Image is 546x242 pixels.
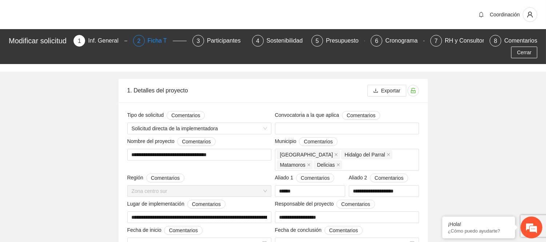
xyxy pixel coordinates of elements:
[316,38,319,44] span: 5
[132,123,267,134] span: Solicitud directa de la implementadora
[296,174,334,182] button: Aliado 1
[475,9,487,20] button: bell
[169,226,198,234] span: Comentarios
[275,226,363,235] span: Fecha de conclusión
[349,174,408,182] span: Aliado 2
[167,111,205,120] button: Tipo de solicitud
[88,35,124,47] div: Inf. General
[314,160,342,169] span: Delicias
[344,151,385,159] span: Hidalgo del Parral
[133,35,187,47] div: 2Ficha T
[148,35,173,47] div: Ficha T
[256,38,259,44] span: 4
[341,150,392,159] span: Hidalgo del Parral
[408,88,419,94] span: unlock
[299,137,337,146] button: Municipio
[280,161,306,169] span: Matamoros
[342,111,380,120] button: Convocatoria a la que aplica
[267,35,309,47] div: Sostenibilidad
[511,47,537,58] button: Cerrar
[375,38,378,44] span: 6
[146,174,184,182] button: Región
[127,174,185,182] span: Región
[301,174,330,182] span: Comentarios
[373,88,378,94] span: download
[385,35,423,47] div: Cronograma
[280,151,333,159] span: [GEOGRAPHIC_DATA]
[523,11,537,18] span: user
[151,174,180,182] span: Comentarios
[324,226,363,235] button: Fecha de conclusión
[127,226,203,235] span: Fecha de inicio
[192,35,246,47] div: 3Participantes
[177,137,215,146] button: Nombre del proyecto
[490,12,520,17] span: Coordinación
[304,138,332,146] span: Comentarios
[127,80,367,101] div: 1. Detalles del proyecto
[387,153,390,156] span: close
[430,35,484,47] div: 7RH y Consultores
[367,85,406,96] button: downloadExportar
[127,200,226,209] span: Lugar de implementación
[127,111,205,120] span: Tipo de solicitud
[275,137,338,146] span: Municipio
[277,150,340,159] span: Chihuahua
[326,35,364,47] div: Presupuesto
[78,38,81,44] span: 1
[73,35,127,47] div: 1Inf. General
[445,35,496,47] div: RH y Consultores
[307,163,311,167] span: close
[336,200,375,209] button: Responsable del proyecto
[275,111,380,120] span: Convocatoria a la que aplica
[171,111,200,119] span: Comentarios
[275,174,335,182] span: Aliado 1
[476,12,487,17] span: bell
[347,111,375,119] span: Comentarios
[494,38,497,44] span: 8
[370,174,408,182] button: Aliado 2
[132,186,267,197] span: Zona centro sur
[137,38,140,44] span: 2
[317,161,335,169] span: Delicias
[197,38,200,44] span: 3
[375,174,403,182] span: Comentarios
[490,35,537,47] div: 8Comentarios
[329,226,358,234] span: Comentarios
[371,35,424,47] div: 6Cronograma
[434,38,438,44] span: 7
[341,200,370,208] span: Comentarios
[187,200,226,209] button: Lugar de implementación
[517,48,531,56] span: Cerrar
[311,35,365,47] div: 5Presupuesto
[164,226,202,235] button: Fecha de inicio
[9,35,69,47] div: Modificar solicitud
[334,153,338,156] span: close
[277,160,312,169] span: Matamoros
[42,79,100,153] span: Estamos en línea.
[448,228,510,234] p: ¿Cómo puedo ayudarte?
[192,200,221,208] span: Comentarios
[38,37,122,47] div: Chatee con nosotros ahora
[336,163,340,167] span: close
[4,163,139,189] textarea: Escriba su mensaje y pulse “Intro”
[381,87,400,95] span: Exportar
[407,85,419,96] button: unlock
[127,137,216,146] span: Nombre del proyecto
[119,4,137,21] div: Minimizar ventana de chat en vivo
[207,35,247,47] div: Participantes
[252,35,306,47] div: 4Sostenibilidad
[504,35,537,47] div: Comentarios
[523,7,537,22] button: user
[448,221,510,227] div: ¡Hola!
[275,200,375,209] span: Responsable del proyecto
[182,138,211,146] span: Comentarios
